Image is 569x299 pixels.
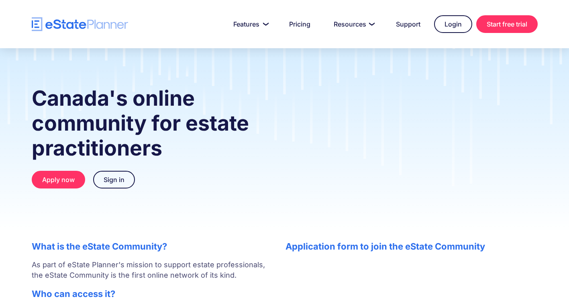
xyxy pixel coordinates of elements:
[32,17,128,31] a: home
[32,241,269,252] h2: What is the eState Community?
[224,16,275,32] a: Features
[93,171,135,188] a: Sign in
[324,16,382,32] a: Resources
[386,16,430,32] a: Support
[434,15,472,33] a: Login
[32,289,269,299] h2: Who can access it?
[279,16,320,32] a: Pricing
[286,241,538,252] h2: Application form to join the eState Community
[32,86,249,161] strong: Canada's online community for estate practitioners
[32,260,269,281] p: As part of eState Planner's mission to support estate professionals, the eState Community is the ...
[32,171,85,188] a: Apply now
[476,15,538,33] a: Start free trial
